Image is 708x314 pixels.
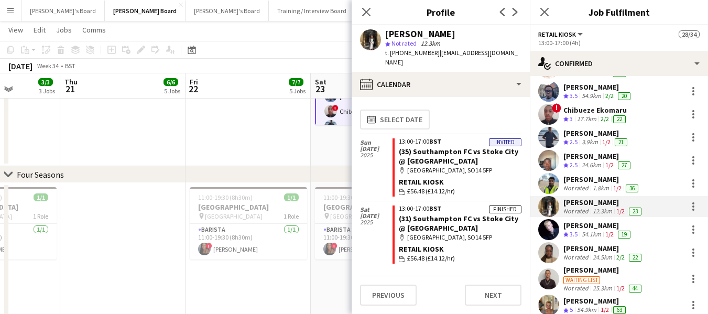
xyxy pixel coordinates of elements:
[563,296,628,306] div: [PERSON_NAME]
[613,306,626,314] div: 63
[52,23,76,37] a: Jobs
[78,23,110,37] a: Comms
[399,177,521,187] div: Retail Kiosk
[601,115,609,123] app-skills-label: 2/2
[601,306,609,313] app-skills-label: 1/2
[360,285,417,306] button: Previous
[563,276,600,284] div: Waiting list
[626,185,638,192] div: 36
[56,25,72,35] span: Jobs
[315,187,432,259] app-job-card: 11:00-19:30 (8h30m)1/1[GEOGRAPHIC_DATA] [GEOGRAPHIC_DATA]1 RoleBarista1/111:00-19:30 (8h30m)![PER...
[570,161,578,169] span: 2.5
[616,253,625,261] app-skills-label: 2/2
[190,77,198,86] span: Fri
[591,184,611,192] div: 1.8km
[315,77,326,86] span: Sat
[563,265,644,275] div: [PERSON_NAME]
[530,5,708,19] h3: Job Fulfilment
[580,230,603,239] div: 54.1km
[289,78,303,86] span: 7/7
[105,1,186,21] button: [PERSON_NAME] Board
[563,128,629,138] div: [PERSON_NAME]
[602,138,611,146] app-skills-label: 1/2
[538,30,576,38] span: Retail Kiosk
[429,204,441,212] span: BST
[190,187,307,259] div: 11:00-19:30 (8h30m)1/1[GEOGRAPHIC_DATA] [GEOGRAPHIC_DATA]1 RoleBarista1/111:00-19:30 (8h30m)![PER...
[360,152,393,158] span: 2025
[21,1,105,21] button: [PERSON_NAME]'s Board
[315,224,432,259] app-card-role: Barista1/111:00-19:30 (8h30m)![PERSON_NAME]
[538,39,700,47] div: 13:00-17:00 (4h)
[613,115,626,123] div: 22
[206,243,212,249] span: !
[605,92,614,100] app-skills-label: 2/2
[679,30,700,38] span: 28/34
[399,205,521,212] div: 13:00-17:00
[563,184,591,192] div: Not rated
[360,146,393,152] span: [DATE]
[186,1,269,21] button: [PERSON_NAME]'s Board
[629,254,641,262] div: 22
[17,169,64,180] div: Four Seasons
[530,51,708,76] div: Confirmed
[563,198,644,207] div: [PERSON_NAME]
[323,193,378,201] span: 11:00-19:30 (8h30m)
[8,61,32,71] div: [DATE]
[575,115,598,124] div: 17.7km
[82,25,106,35] span: Comms
[188,83,198,95] span: 22
[360,213,393,219] span: [DATE]
[269,1,355,21] button: Training / Interview Board
[330,212,388,220] span: [GEOGRAPHIC_DATA]
[618,92,630,100] div: 20
[205,212,263,220] span: [GEOGRAPHIC_DATA]
[4,23,27,37] a: View
[570,306,573,313] span: 5
[613,184,622,192] app-skills-label: 1/2
[629,208,641,215] div: 23
[399,244,521,254] div: Retail Kiosk
[35,62,61,70] span: Week 34
[563,221,633,230] div: [PERSON_NAME]
[385,29,455,39] div: [PERSON_NAME]
[360,110,430,129] button: Select date
[591,207,614,215] div: 12.3km
[563,253,591,262] div: Not rated
[407,187,455,196] span: £56.48 (£14.12/hr)
[465,285,521,306] button: Next
[605,161,614,169] app-skills-label: 1/2
[65,62,75,70] div: BST
[284,193,299,201] span: 1/1
[616,207,625,215] app-skills-label: 1/2
[489,205,521,213] div: Finished
[315,202,432,212] h3: [GEOGRAPHIC_DATA]
[615,138,627,146] div: 21
[489,138,521,146] div: Invited
[570,138,578,146] span: 2.5
[391,39,417,47] span: Not rated
[563,244,644,253] div: [PERSON_NAME]
[38,78,53,86] span: 3/3
[63,83,78,95] span: 21
[570,230,578,238] span: 3.5
[33,212,48,220] span: 1 Role
[399,138,521,145] div: 13:00-17:00
[34,25,46,35] span: Edit
[419,39,442,47] span: 12.3km
[198,193,253,201] span: 11:00-19:30 (8h30m)
[538,30,584,38] button: Retail Kiosk
[570,69,573,77] span: 3
[385,49,440,57] span: t. [PHONE_NUMBER]
[331,243,337,249] span: !
[591,284,614,293] div: 25.3km
[29,23,50,37] a: Edit
[580,92,603,101] div: 54.9km
[352,5,530,19] h3: Profile
[563,151,633,161] div: [PERSON_NAME]
[190,224,307,259] app-card-role: Barista1/111:00-19:30 (8h30m)![PERSON_NAME]
[563,175,640,184] div: [PERSON_NAME]
[360,207,393,213] span: Sat
[580,161,603,170] div: 24.6km
[563,105,628,115] div: Chibueze Ekomaru
[399,147,518,166] a: (35) Southampton FC vs Stoke City @ [GEOGRAPHIC_DATA]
